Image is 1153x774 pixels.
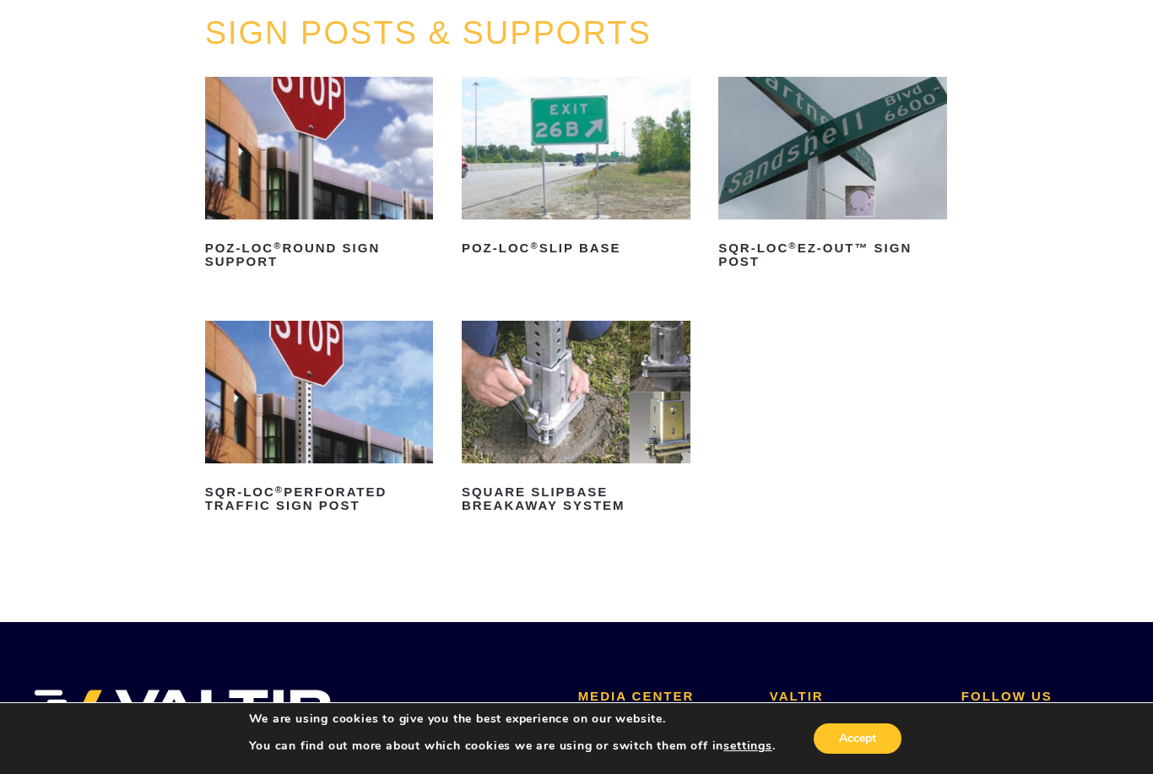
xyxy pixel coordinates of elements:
h2: MEDIA CENTER [578,690,744,704]
h2: SQR-LOC Perforated Traffic Sign Post [205,479,434,519]
button: settings [723,739,771,754]
h2: POZ-LOC Slip Base [462,235,690,262]
sup: ® [788,241,797,251]
h2: VALTIR [770,690,936,704]
img: VALTIR [25,690,332,732]
a: POZ-LOC®Round Sign Support [205,77,434,275]
a: POZ-LOC®Slip Base [462,77,690,262]
h2: POZ-LOC Round Sign Support [205,235,434,275]
h2: SQR-LOC EZ-Out™ Sign Post [718,235,947,275]
p: You can find out more about which cookies we are using or switch them off in . [249,739,776,754]
a: SQR-LOC®EZ-Out™ Sign Post [718,77,947,275]
sup: ® [275,484,284,495]
a: SQR-LOC®Perforated Traffic Sign Post [205,321,434,519]
sup: ® [530,241,539,251]
p: We are using cookies to give you the best experience on our website. [249,712,776,727]
a: Square Slipbase Breakaway System [462,321,690,519]
h2: FOLLOW US [961,690,1128,704]
a: SIGN POSTS & SUPPORTS [205,15,652,51]
button: Accept [814,723,901,754]
sup: ® [273,241,282,251]
h2: Square Slipbase Breakaway System [462,479,690,519]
